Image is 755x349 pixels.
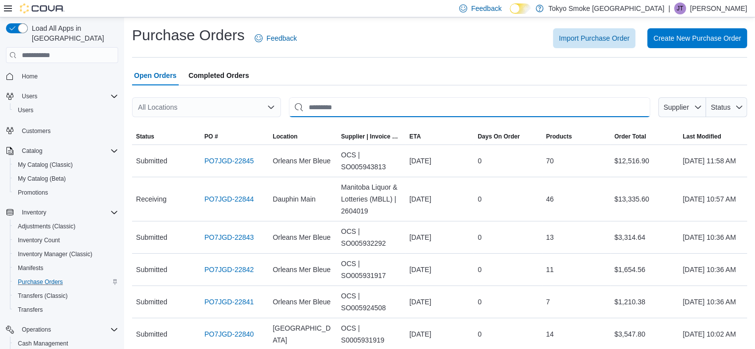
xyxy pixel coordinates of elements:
[269,129,337,144] button: Location
[679,260,747,279] div: [DATE] 10:36 AM
[653,33,741,43] span: Create New Purchase Order
[134,66,177,85] span: Open Orders
[20,3,65,13] img: Cova
[14,304,118,316] span: Transfers
[611,292,679,312] div: $1,210.38
[18,250,92,258] span: Inventory Manager (Classic)
[683,133,721,140] span: Last Modified
[10,233,122,247] button: Inventory Count
[611,151,679,171] div: $12,516.90
[136,155,167,167] span: Submitted
[14,220,118,232] span: Adjustments (Classic)
[406,292,474,312] div: [DATE]
[10,158,122,172] button: My Catalog (Classic)
[647,28,747,48] button: Create New Purchase Order
[136,231,167,243] span: Submitted
[546,231,554,243] span: 13
[679,292,747,312] div: [DATE] 10:36 AM
[478,264,481,276] span: 0
[2,69,122,83] button: Home
[273,296,331,308] span: Orleans Mer Bleue
[14,262,118,274] span: Manifests
[549,2,665,14] p: Tokyo Smoke [GEOGRAPHIC_DATA]
[341,133,402,140] span: Supplier | Invoice Number
[136,193,166,205] span: Receiving
[546,264,554,276] span: 11
[205,328,254,340] a: PO7JGD-22840
[18,189,48,197] span: Promotions
[471,3,501,13] span: Feedback
[267,33,297,43] span: Feedback
[410,133,421,140] span: ETA
[546,155,554,167] span: 70
[14,248,96,260] a: Inventory Manager (Classic)
[18,70,42,82] a: Home
[251,28,301,48] a: Feedback
[677,2,683,14] span: JT
[611,189,679,209] div: $13,335.60
[690,2,747,14] p: [PERSON_NAME]
[546,133,572,140] span: Products
[18,90,118,102] span: Users
[14,248,118,260] span: Inventory Manager (Classic)
[406,227,474,247] div: [DATE]
[510,3,531,14] input: Dark Mode
[136,296,167,308] span: Submitted
[611,324,679,344] div: $3,547.80
[2,323,122,337] button: Operations
[478,296,481,308] span: 0
[18,306,43,314] span: Transfers
[406,129,474,144] button: ETA
[18,207,118,218] span: Inventory
[10,247,122,261] button: Inventory Manager (Classic)
[132,25,245,45] h1: Purchase Orders
[18,222,75,230] span: Adjustments (Classic)
[14,187,118,199] span: Promotions
[289,97,650,117] input: This is a search bar. After typing your query, hit enter to filter the results lower in the page.
[14,290,71,302] a: Transfers (Classic)
[679,129,747,144] button: Last Modified
[18,324,55,336] button: Operations
[14,290,118,302] span: Transfers (Classic)
[337,254,406,285] div: OCS | SO005931917
[22,92,37,100] span: Users
[273,193,315,205] span: Dauphin Main
[668,2,670,14] p: |
[14,262,47,274] a: Manifests
[674,2,686,14] div: Jade Thiessen
[267,103,275,111] button: Open list of options
[10,172,122,186] button: My Catalog (Beta)
[18,292,68,300] span: Transfers (Classic)
[10,275,122,289] button: Purchase Orders
[337,145,406,177] div: OCS | SO005943813
[273,231,331,243] span: Orleans Mer Bleue
[664,103,689,111] span: Supplier
[406,260,474,279] div: [DATE]
[14,159,77,171] a: My Catalog (Classic)
[611,129,679,144] button: Order Total
[18,175,66,183] span: My Catalog (Beta)
[658,97,706,117] button: Supplier
[478,231,481,243] span: 0
[18,70,118,82] span: Home
[14,104,118,116] span: Users
[18,106,33,114] span: Users
[14,159,118,171] span: My Catalog (Classic)
[18,145,46,157] button: Catalog
[10,219,122,233] button: Adjustments (Classic)
[10,103,122,117] button: Users
[22,209,46,216] span: Inventory
[205,193,254,205] a: PO7JGD-22844
[14,276,118,288] span: Purchase Orders
[14,173,118,185] span: My Catalog (Beta)
[14,187,52,199] a: Promotions
[706,97,747,117] button: Status
[136,328,167,340] span: Submitted
[205,264,254,276] a: PO7JGD-22842
[474,129,542,144] button: Days On Order
[14,104,37,116] a: Users
[22,147,42,155] span: Catalog
[18,264,43,272] span: Manifests
[273,322,333,346] span: [GEOGRAPHIC_DATA]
